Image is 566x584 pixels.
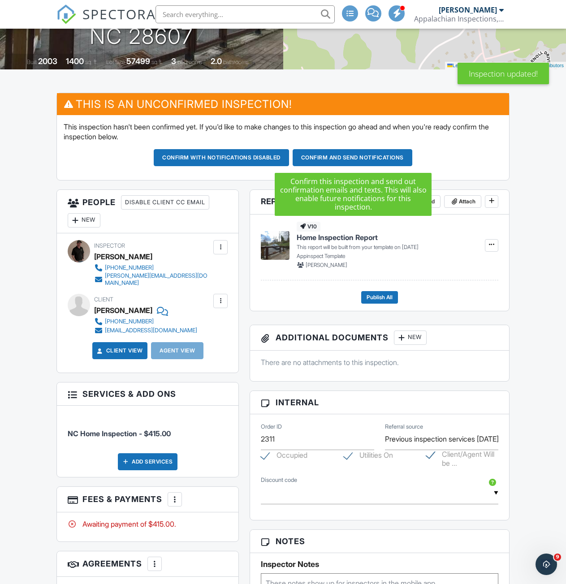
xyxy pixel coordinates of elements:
[27,59,37,65] span: Built
[293,149,412,166] button: Confirm and send notifications
[261,357,498,367] p: There are no attachments to this inspection.
[458,63,549,84] div: Inspection updated!
[211,56,222,66] div: 2.0
[177,59,202,65] span: bedrooms
[94,263,211,272] a: [PHONE_NUMBER]
[105,318,154,325] div: [PHONE_NUMBER]
[82,4,156,23] span: SPECTORA
[261,560,498,569] h5: Inspector Notes
[554,554,561,561] span: 9
[94,242,125,249] span: Inspector
[154,149,289,166] button: Confirm with notifications disabled
[414,14,504,23] div: Appalachian Inspections, LLC.
[94,250,152,263] div: [PERSON_NAME]
[250,530,509,553] h3: Notes
[344,451,393,462] label: Utilities On
[536,554,557,575] iframe: Intercom live chat
[95,346,143,355] a: Client View
[118,453,177,470] div: Add Services
[56,4,76,24] img: The Best Home Inspection Software - Spectora
[94,317,197,326] a: [PHONE_NUMBER]
[57,93,509,115] h3: This is an Unconfirmed Inspection!
[68,412,228,446] li: Service: NC Home Inspection
[105,264,154,271] div: [PHONE_NUMBER]
[126,56,150,66] div: 57499
[156,5,335,23] input: Search everything...
[57,382,238,406] h3: Services & Add ons
[56,12,156,31] a: SPECTORA
[64,122,502,142] p: This inspection hasn't been confirmed yet. If you'd like to make changes to this inspection go ah...
[94,326,197,335] a: [EMAIL_ADDRESS][DOMAIN_NAME]
[85,59,98,65] span: sq. ft.
[68,213,100,228] div: New
[66,56,84,66] div: 1400
[151,59,163,65] span: sq.ft.
[38,56,57,66] div: 2003
[57,551,238,577] h3: Agreements
[394,331,427,345] div: New
[261,423,282,431] label: Order ID
[94,296,113,303] span: Client
[94,272,211,287] a: [PERSON_NAME][EMAIL_ADDRESS][DOMAIN_NAME]
[250,391,509,414] h3: Internal
[385,423,423,431] label: Referral source
[57,190,238,233] h3: People
[250,325,509,351] h3: Additional Documents
[94,304,152,317] div: [PERSON_NAME]
[121,195,209,210] div: Disable Client CC Email
[261,451,307,462] label: Occupied
[68,519,228,529] div: Awaiting payment of $415.00.
[426,450,498,461] label: Client/Agent Will be present
[105,327,197,334] div: [EMAIL_ADDRESS][DOMAIN_NAME]
[223,59,249,65] span: bathrooms
[105,272,211,287] div: [PERSON_NAME][EMAIL_ADDRESS][DOMAIN_NAME]
[106,59,125,65] span: Lot Size
[57,487,238,512] h3: Fees & Payments
[439,5,497,14] div: [PERSON_NAME]
[68,429,171,438] span: NC Home Inspection - $415.00
[261,476,297,484] label: Discount code
[447,63,467,68] a: Leaflet
[171,56,176,66] div: 3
